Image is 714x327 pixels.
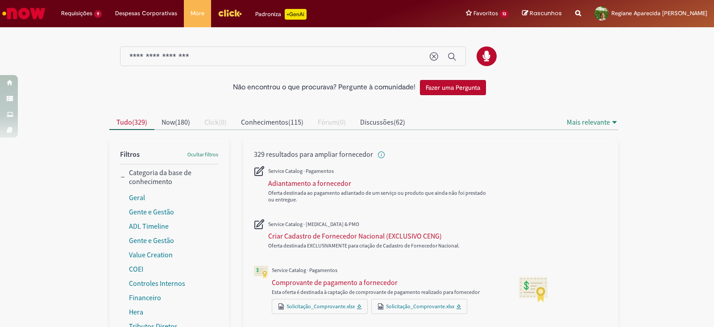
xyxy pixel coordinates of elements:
span: Rascunhos [530,9,562,17]
span: Despesas Corporativas [115,9,177,18]
span: 9 [94,10,102,18]
img: ServiceNow [1,4,47,22]
span: Regiane Aparecida [PERSON_NAME] [611,9,707,17]
span: 13 [500,10,509,18]
span: Favoritos [473,9,498,18]
img: click_logo_yellow_360x200.png [218,6,242,20]
span: More [191,9,204,18]
p: +GenAi [285,9,307,20]
h2: Não encontrou o que procurava? Pergunte à comunidade! [233,84,415,92]
button: Fazer uma Pergunta [420,80,486,95]
span: Requisições [61,9,92,18]
a: Rascunhos [522,9,562,18]
div: Padroniza [255,9,307,20]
